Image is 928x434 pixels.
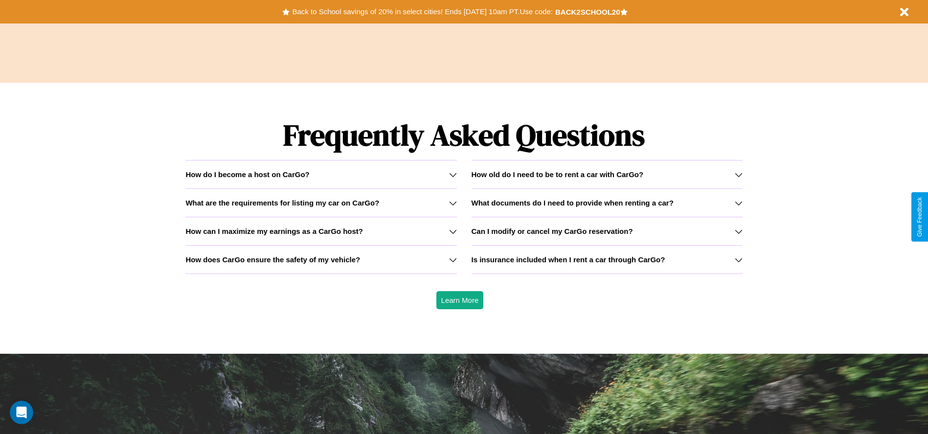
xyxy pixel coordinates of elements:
[472,227,633,235] h3: Can I modify or cancel my CarGo reservation?
[290,5,555,19] button: Back to School savings of 20% in select cities! Ends [DATE] 10am PT.Use code:
[555,8,620,16] b: BACK2SCHOOL20
[916,197,923,237] div: Give Feedback
[472,170,644,179] h3: How old do I need to be to rent a car with CarGo?
[185,110,742,160] h1: Frequently Asked Questions
[472,255,665,264] h3: Is insurance included when I rent a car through CarGo?
[185,199,379,207] h3: What are the requirements for listing my car on CarGo?
[185,255,360,264] h3: How does CarGo ensure the safety of my vehicle?
[10,401,33,424] iframe: Intercom live chat
[185,170,309,179] h3: How do I become a host on CarGo?
[472,199,674,207] h3: What documents do I need to provide when renting a car?
[185,227,363,235] h3: How can I maximize my earnings as a CarGo host?
[436,291,484,309] button: Learn More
